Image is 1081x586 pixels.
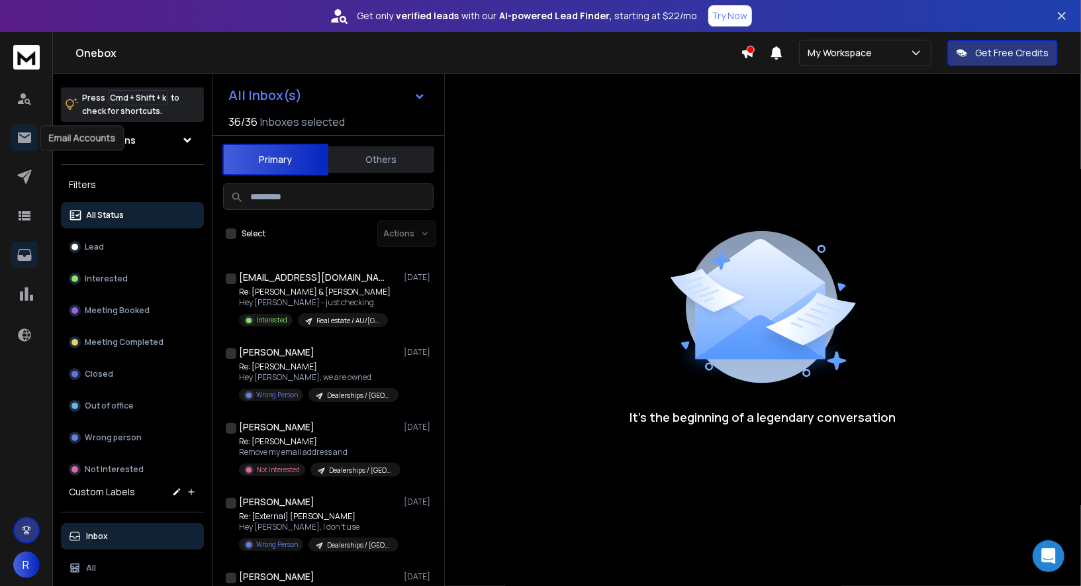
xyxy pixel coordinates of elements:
[85,273,128,284] p: Interested
[239,436,398,447] p: Re: [PERSON_NAME]
[40,125,124,150] div: Email Accounts
[239,297,391,308] p: Hey [PERSON_NAME] - just checking
[404,497,434,507] p: [DATE]
[85,242,104,252] p: Lead
[13,552,40,578] button: R
[82,91,179,118] p: Press to check for shortcuts.
[61,424,204,451] button: Wrong person
[61,266,204,292] button: Interested
[75,45,741,61] h1: Onebox
[327,391,391,401] p: Dealerships / [GEOGRAPHIC_DATA]
[327,540,391,550] p: Dealerships / [GEOGRAPHIC_DATA]
[500,9,612,23] strong: AI-powered Lead Finder,
[61,555,204,581] button: All
[239,287,391,297] p: Re: [PERSON_NAME] & [PERSON_NAME]
[239,511,398,522] p: Re: [External] [PERSON_NAME]
[61,202,204,228] button: All Status
[239,362,398,372] p: Re: [PERSON_NAME]
[61,393,204,419] button: Out of office
[404,571,434,582] p: [DATE]
[260,114,345,130] h3: Inboxes selected
[222,144,328,175] button: Primary
[357,9,698,23] p: Get only with our starting at $22/mo
[61,329,204,356] button: Meeting Completed
[85,401,134,411] p: Out of office
[404,272,434,283] p: [DATE]
[256,540,298,550] p: Wrong Person
[630,408,896,426] p: It’s the beginning of a legendary conversation
[61,297,204,324] button: Meeting Booked
[86,563,96,573] p: All
[85,369,113,379] p: Closed
[328,145,434,174] button: Others
[239,420,314,434] h1: [PERSON_NAME]
[239,522,398,532] p: Hey [PERSON_NAME], I don't use
[239,447,398,458] p: Remove my email address and
[86,531,108,542] p: Inbox
[256,465,300,475] p: Not Interested
[61,234,204,260] button: Lead
[316,316,380,326] p: Real estate / AU/[GEOGRAPHIC_DATA]
[85,305,150,316] p: Meeting Booked
[69,485,135,499] h3: Custom Labels
[85,432,142,443] p: Wrong person
[61,361,204,387] button: Closed
[108,90,168,105] span: Cmd + Shift + k
[242,228,265,239] label: Select
[256,390,298,400] p: Wrong Person
[239,271,385,284] h1: [EMAIL_ADDRESS][DOMAIN_NAME]
[61,523,204,550] button: Inbox
[404,422,434,432] p: [DATE]
[85,337,164,348] p: Meeting Completed
[239,372,398,383] p: Hey [PERSON_NAME], we are owned
[329,465,393,475] p: Dealerships / [GEOGRAPHIC_DATA]
[708,5,752,26] button: Try Now
[218,82,436,109] button: All Inbox(s)
[85,464,144,475] p: Not Interested
[239,346,314,359] h1: [PERSON_NAME]
[256,315,287,325] p: Interested
[61,175,204,194] h3: Filters
[975,46,1049,60] p: Get Free Credits
[947,40,1058,66] button: Get Free Credits
[239,495,314,509] h1: [PERSON_NAME]
[228,114,258,130] span: 36 / 36
[1033,540,1064,572] div: Open Intercom Messenger
[61,127,204,154] button: All Campaigns
[712,9,748,23] p: Try Now
[86,210,124,220] p: All Status
[228,89,302,102] h1: All Inbox(s)
[397,9,459,23] strong: verified leads
[13,45,40,70] img: logo
[404,347,434,358] p: [DATE]
[808,46,877,60] p: My Workspace
[239,570,314,583] h1: [PERSON_NAME]
[61,456,204,483] button: Not Interested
